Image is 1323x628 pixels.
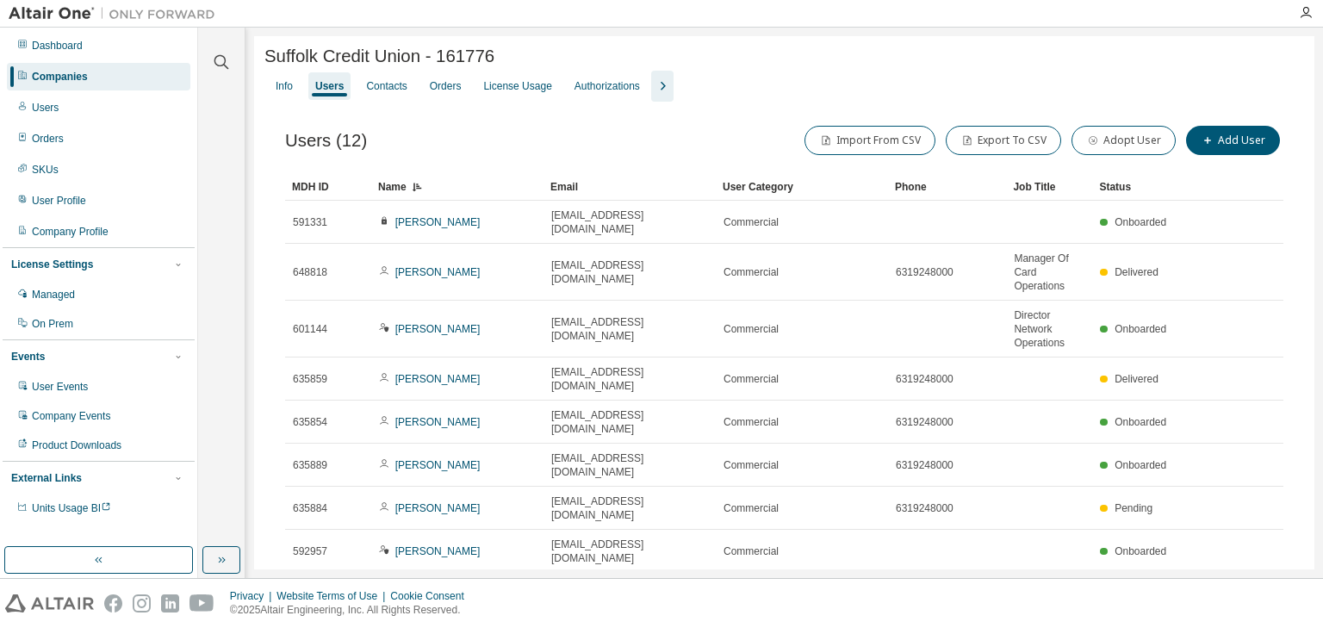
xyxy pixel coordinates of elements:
button: Export To CSV [946,126,1061,155]
p: © 2025 Altair Engineering, Inc. All Rights Reserved. [230,603,475,618]
img: facebook.svg [104,594,122,612]
a: [PERSON_NAME] [395,266,481,278]
span: Units Usage BI [32,502,111,514]
div: User Profile [32,194,86,208]
span: Delivered [1115,373,1158,385]
a: [PERSON_NAME] [395,373,481,385]
span: 601144 [293,322,327,336]
span: Commercial [724,265,779,279]
div: Status [1099,173,1171,201]
div: On Prem [32,317,73,331]
span: [EMAIL_ADDRESS][DOMAIN_NAME] [551,494,708,522]
span: 6319248000 [896,372,953,386]
div: User Category [723,173,881,201]
span: Commercial [724,372,779,386]
div: SKUs [32,163,59,177]
a: [PERSON_NAME] [395,216,481,228]
div: Managed [32,288,75,302]
div: Users [32,101,59,115]
div: Events [11,350,45,364]
div: Companies [32,70,88,84]
div: MDH ID [292,173,364,201]
div: License Settings [11,258,93,271]
div: Website Terms of Use [276,589,390,603]
span: 6319248000 [896,415,953,429]
span: Onboarded [1115,416,1166,428]
span: Commercial [724,322,779,336]
div: Privacy [230,589,276,603]
img: instagram.svg [133,594,151,612]
span: Users (12) [285,131,367,151]
div: Users [315,79,344,93]
span: Manager Of Card Operations [1014,252,1084,293]
div: License Usage [483,79,551,93]
span: 591331 [293,215,327,229]
span: Commercial [724,544,779,558]
span: Pending [1115,502,1152,514]
div: External Links [11,471,82,485]
span: [EMAIL_ADDRESS][DOMAIN_NAME] [551,408,708,436]
div: Info [276,79,293,93]
a: [PERSON_NAME] [395,502,481,514]
span: Onboarded [1115,459,1166,471]
button: Add User [1186,126,1280,155]
span: 635854 [293,415,327,429]
span: 635859 [293,372,327,386]
img: Altair One [9,5,224,22]
span: 6319248000 [896,501,953,515]
span: [EMAIL_ADDRESS][DOMAIN_NAME] [551,315,708,343]
img: altair_logo.svg [5,594,94,612]
a: [PERSON_NAME] [395,459,481,471]
span: [EMAIL_ADDRESS][DOMAIN_NAME] [551,258,708,286]
div: Cookie Consent [390,589,474,603]
div: Name [378,173,537,201]
a: [PERSON_NAME] [395,416,481,428]
span: Onboarded [1115,323,1166,335]
div: Company Events [32,409,110,423]
img: youtube.svg [189,594,214,612]
span: Delivered [1115,266,1158,278]
span: 635889 [293,458,327,472]
span: Commercial [724,501,779,515]
span: [EMAIL_ADDRESS][DOMAIN_NAME] [551,208,708,236]
div: Contacts [366,79,407,93]
div: Dashboard [32,39,83,53]
span: Suffolk Credit Union - 161776 [264,47,494,66]
span: Onboarded [1115,216,1166,228]
div: Orders [430,79,462,93]
div: User Events [32,380,88,394]
div: Phone [895,173,999,201]
span: 6319248000 [896,265,953,279]
div: Email [550,173,709,201]
a: [PERSON_NAME] [395,323,481,335]
span: [EMAIL_ADDRESS][DOMAIN_NAME] [551,365,708,393]
span: Onboarded [1115,545,1166,557]
span: 6319248000 [896,458,953,472]
span: [EMAIL_ADDRESS][DOMAIN_NAME] [551,451,708,479]
span: 592957 [293,544,327,558]
a: [PERSON_NAME] [395,545,481,557]
div: Authorizations [575,79,640,93]
span: Director Network Operations [1014,308,1084,350]
div: Product Downloads [32,438,121,452]
span: Commercial [724,415,779,429]
div: Orders [32,132,64,146]
span: 635884 [293,501,327,515]
div: Company Profile [32,225,109,239]
button: Adopt User [1071,126,1176,155]
button: Import From CSV [804,126,935,155]
span: [EMAIL_ADDRESS][DOMAIN_NAME] [551,538,708,565]
span: Commercial [724,215,779,229]
img: linkedin.svg [161,594,179,612]
span: Commercial [724,458,779,472]
div: Job Title [1013,173,1085,201]
span: 648818 [293,265,327,279]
